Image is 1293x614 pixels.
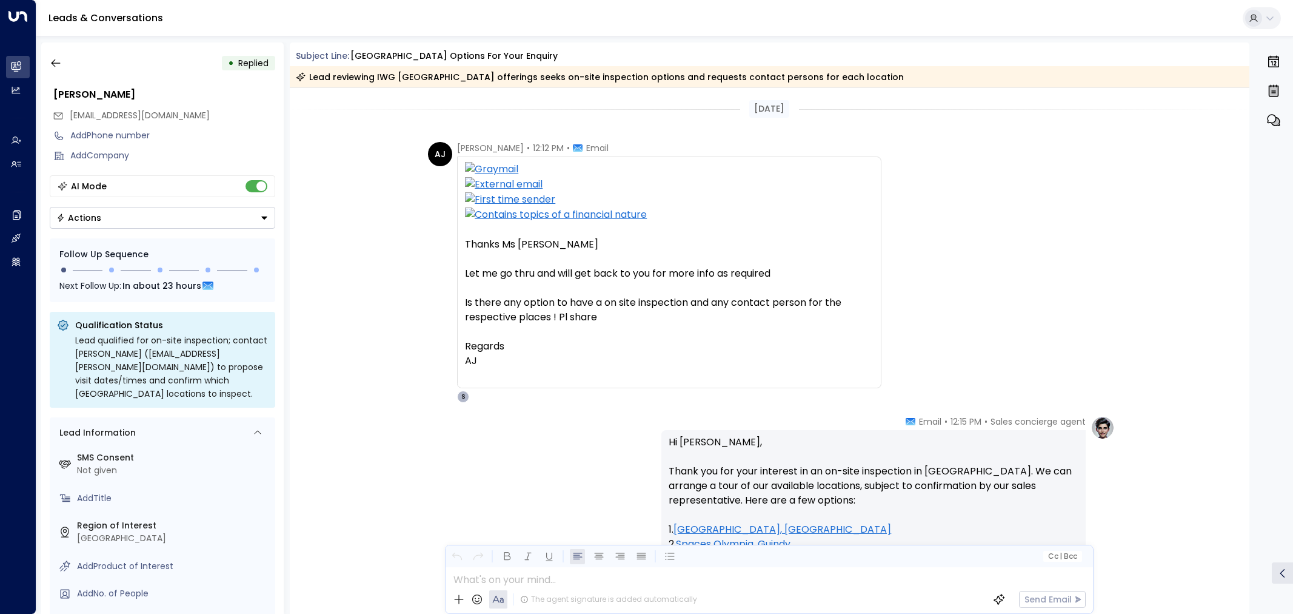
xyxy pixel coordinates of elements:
[50,207,275,229] button: Actions
[350,50,558,62] div: [GEOGRAPHIC_DATA] options for your enquiry
[465,339,874,354] div: Regards
[586,142,609,154] span: Email
[238,57,269,69] span: Replied
[465,162,874,177] img: Graymail
[48,11,163,25] a: Leads & Conversations
[673,522,891,537] a: [GEOGRAPHIC_DATA], [GEOGRAPHIC_DATA]
[465,354,874,368] div: AJ
[991,416,1086,428] span: Sales concierge agent
[1060,552,1062,561] span: |
[465,207,874,223] img: Contains topics of a financial nature
[951,416,981,428] span: 12:15 PM
[77,532,270,545] div: [GEOGRAPHIC_DATA]
[296,50,349,62] span: Subject Line:
[465,266,874,281] div: Let me go thru and will get back to you for more info as required
[1043,551,1082,562] button: Cc|Bcc
[470,549,486,564] button: Redo
[1091,416,1115,440] img: profile-logo.png
[520,594,697,605] div: The agent signature is added automatically
[70,109,210,121] span: [EMAIL_ADDRESS][DOMAIN_NAME]
[457,391,469,403] div: S
[75,319,268,331] p: Qualification Status
[77,464,270,477] div: Not given
[50,207,275,229] div: Button group with a nested menu
[465,237,874,252] div: Thanks Ms [PERSON_NAME]
[465,177,874,192] img: External email
[59,248,266,261] div: Follow Up Sequence
[55,427,136,439] div: Lead Information
[77,492,270,505] div: AddTitle
[75,334,268,400] div: Lead qualified for on-site inspection; contact [PERSON_NAME] ([EMAIL_ADDRESS][PERSON_NAME][DOMAIN...
[457,142,524,154] span: [PERSON_NAME]
[77,519,270,532] label: Region of Interest
[676,537,790,552] a: Spaces Olympia, Guindy
[53,87,275,102] div: [PERSON_NAME]
[56,212,101,223] div: Actions
[567,142,570,154] span: •
[70,129,275,142] div: AddPhone number
[449,549,464,564] button: Undo
[77,560,270,573] div: AddProduct of Interest
[228,52,234,74] div: •
[428,142,452,166] div: AJ
[465,192,874,207] img: First time sender
[59,279,266,292] div: Next Follow Up:
[533,142,564,154] span: 12:12 PM
[71,180,107,192] div: AI Mode
[70,149,275,162] div: AddCompany
[919,416,941,428] span: Email
[1048,552,1077,561] span: Cc Bcc
[465,295,874,325] div: Is there any option to have a on site inspection and any contact person for the respective places...
[984,416,987,428] span: •
[77,587,270,600] div: AddNo. of People
[70,109,210,122] span: jagannathan65@gmail.com
[77,451,270,464] label: SMS Consent
[122,279,201,292] span: In about 23 hours
[296,71,904,83] div: Lead reviewing IWG [GEOGRAPHIC_DATA] offerings seeks on-site inspection options and requests cont...
[944,416,947,428] span: •
[527,142,530,154] span: •
[749,100,789,118] div: [DATE]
